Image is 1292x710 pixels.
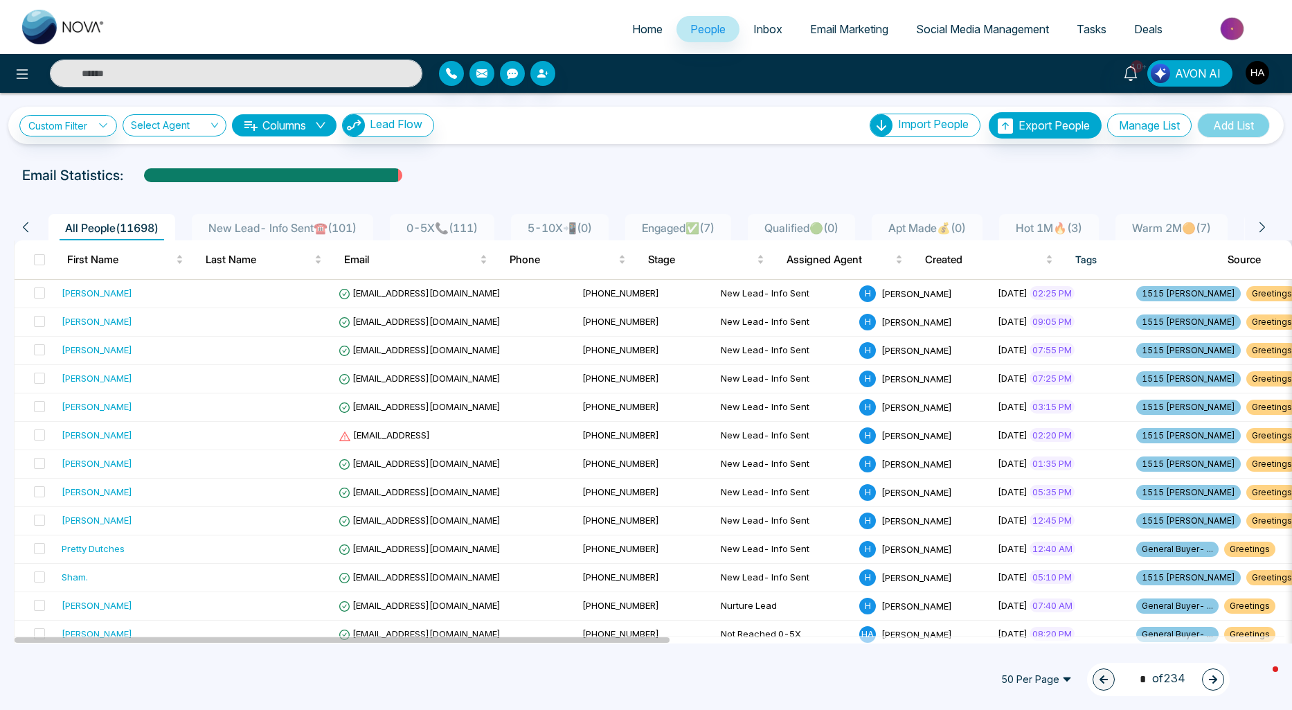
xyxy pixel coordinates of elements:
span: [PHONE_NUMBER] [582,600,659,611]
td: New Lead- Info Sent [715,308,854,337]
span: [EMAIL_ADDRESS][DOMAIN_NAME] [339,401,501,412]
td: Nurture Lead [715,592,854,621]
span: 07:40 AM [1030,598,1075,612]
button: Manage List [1107,114,1192,137]
td: New Lead- Info Sent [715,422,854,450]
span: [PHONE_NUMBER] [582,373,659,384]
span: H [859,513,876,529]
span: Warm 2M🟠 ( 7 ) [1127,221,1217,235]
span: Tasks [1077,22,1106,36]
span: 12:45 PM [1030,513,1075,527]
span: [EMAIL_ADDRESS][DOMAIN_NAME] [339,344,501,355]
span: 05:10 PM [1030,570,1075,584]
span: H A [859,626,876,643]
span: Email Marketing [810,22,888,36]
td: New Lead- Info Sent [715,365,854,393]
th: Last Name [195,240,333,279]
span: [EMAIL_ADDRESS][DOMAIN_NAME] [339,600,501,611]
span: [DATE] [998,543,1028,554]
a: Custom Filter [19,115,117,136]
a: Tasks [1063,16,1120,42]
button: Columnsdown [232,114,337,136]
img: Market-place.gif [1183,13,1284,44]
span: Greetings [1224,627,1275,642]
span: 1515 [PERSON_NAME] [1136,343,1241,358]
span: [PHONE_NUMBER] [582,628,659,639]
span: [PERSON_NAME] [881,571,952,583]
span: [PERSON_NAME] [881,458,952,469]
span: 1515 [PERSON_NAME] [1136,485,1241,500]
span: [DATE] [998,401,1028,412]
span: [PHONE_NUMBER] [582,287,659,299]
span: All People ( 11698 ) [60,221,164,235]
th: Assigned Agent [775,240,914,279]
span: Greetings [1224,598,1275,614]
img: Lead Flow [343,114,365,136]
span: 08:20 PM [1030,627,1075,641]
th: Tags [1064,240,1217,279]
th: Email [333,240,499,279]
div: [PERSON_NAME] [62,371,132,385]
td: New Lead- Info Sent [715,450,854,479]
td: New Lead- Info Sent [715,507,854,535]
span: 12:40 AM [1030,542,1075,556]
span: [EMAIL_ADDRESS][DOMAIN_NAME] [339,571,501,583]
span: [EMAIL_ADDRESS][DOMAIN_NAME] [339,515,501,526]
span: [EMAIL_ADDRESS] [339,429,430,441]
div: [PERSON_NAME] [62,343,132,357]
span: H [859,569,876,586]
span: [PHONE_NUMBER] [582,543,659,554]
span: [PERSON_NAME] [881,600,952,611]
span: [PHONE_NUMBER] [582,316,659,327]
span: [DATE] [998,287,1028,299]
span: [DATE] [998,373,1028,384]
span: Greetings [1224,542,1275,557]
span: [PHONE_NUMBER] [582,401,659,412]
button: AVON AI [1147,60,1232,87]
a: Lead FlowLead Flow [337,114,434,137]
span: 07:25 PM [1030,371,1075,385]
span: Deals [1134,22,1163,36]
span: 50 Per Page [992,668,1082,691]
span: H [859,427,876,444]
span: [PERSON_NAME] [881,515,952,526]
span: Last Name [206,251,312,268]
span: Inbox [753,22,782,36]
span: 1515 [PERSON_NAME] [1136,428,1241,443]
img: Nova CRM Logo [22,10,105,44]
td: New Lead- Info Sent [715,280,854,308]
span: [EMAIL_ADDRESS][DOMAIN_NAME] [339,316,501,327]
span: Apt Made💰 ( 0 ) [883,221,971,235]
span: [PERSON_NAME] [881,543,952,554]
span: [DATE] [998,628,1028,639]
span: [EMAIL_ADDRESS][DOMAIN_NAME] [339,628,501,639]
span: [PERSON_NAME] [881,316,952,327]
span: Created [925,251,1043,268]
span: [PHONE_NUMBER] [582,486,659,497]
a: Social Media Management [902,16,1063,42]
span: H [859,342,876,359]
span: [DATE] [998,316,1028,327]
span: H [859,456,876,472]
div: [PERSON_NAME] [62,598,132,612]
span: [DATE] [998,429,1028,441]
span: [PHONE_NUMBER] [582,344,659,355]
span: AVON AI [1175,65,1221,82]
span: down [315,120,326,131]
div: [PERSON_NAME] [62,314,132,328]
span: [PHONE_NUMBER] [582,458,659,469]
span: [DATE] [998,515,1028,526]
span: Lead Flow [370,117,422,131]
span: [DATE] [998,571,1028,583]
span: 0-5X📞 ( 111 ) [401,221,483,235]
span: [PERSON_NAME] [881,401,952,412]
span: 10+ [1131,60,1143,73]
span: 1515 [PERSON_NAME] [1136,513,1241,529]
span: General Buyer- ... [1136,627,1219,642]
span: 09:05 PM [1030,314,1075,328]
span: [PERSON_NAME] [881,287,952,299]
span: [PERSON_NAME] [881,344,952,355]
span: 1515 [PERSON_NAME] [1136,400,1241,415]
span: 1515 [PERSON_NAME] [1136,570,1241,585]
span: [PERSON_NAME] [881,486,952,497]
